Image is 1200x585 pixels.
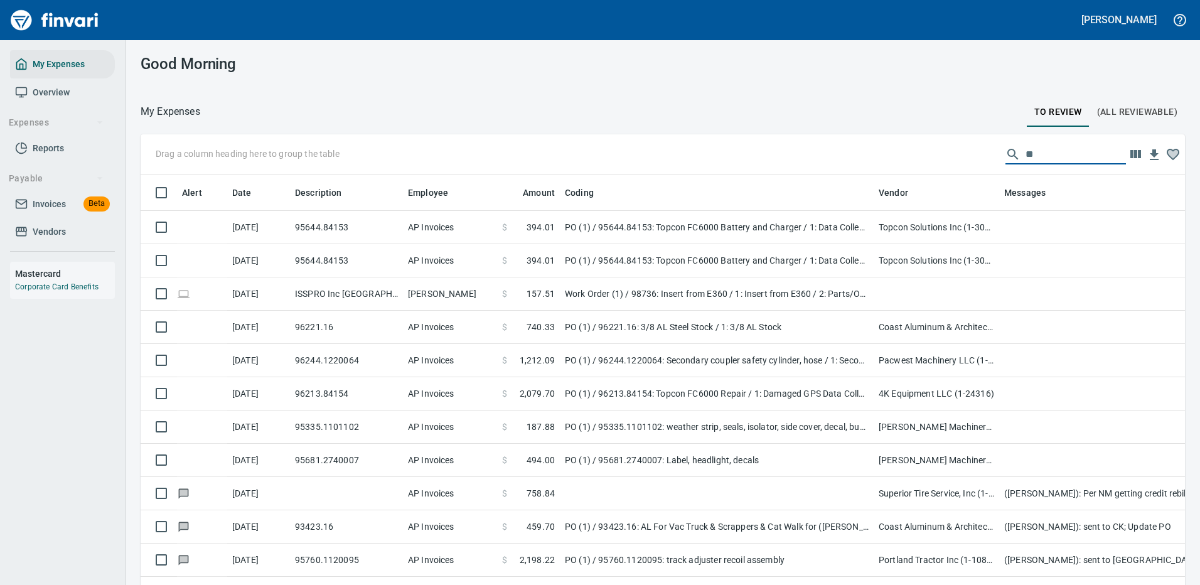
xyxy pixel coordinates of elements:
[1097,104,1177,120] span: (All Reviewable)
[403,477,497,510] td: AP Invoices
[403,344,497,377] td: AP Invoices
[290,277,403,311] td: ISSPRO Inc [GEOGRAPHIC_DATA] OR
[227,510,290,544] td: [DATE]
[560,544,874,577] td: PO (1) / 95760.1120095: track adjuster recoil assembly
[527,487,555,500] span: 758.84
[403,510,497,544] td: AP Invoices
[408,185,448,200] span: Employee
[10,218,115,246] a: Vendors
[874,344,999,377] td: Pacwest Machinery LLC (1-23156)
[502,354,507,367] span: $
[177,555,190,564] span: Has messages
[874,377,999,411] td: 4K Equipment LLC (1-24316)
[560,411,874,444] td: PO (1) / 95335.1101102: weather strip, seals, isolator, side cover, decal, bushing*
[33,141,64,156] span: Reports
[403,444,497,477] td: AP Invoices
[874,411,999,444] td: [PERSON_NAME] Machinery Inc (1-10774)
[227,244,290,277] td: [DATE]
[141,55,469,73] h3: Good Morning
[227,344,290,377] td: [DATE]
[527,421,555,433] span: 187.88
[502,454,507,466] span: $
[874,477,999,510] td: Superior Tire Service, Inc (1-10991)
[403,244,497,277] td: AP Invoices
[1078,10,1160,30] button: [PERSON_NAME]
[33,196,66,212] span: Invoices
[502,287,507,300] span: $
[182,185,218,200] span: Alert
[290,377,403,411] td: 96213.84154
[565,185,610,200] span: Coding
[227,311,290,344] td: [DATE]
[502,221,507,233] span: $
[227,211,290,244] td: [DATE]
[295,185,358,200] span: Description
[560,510,874,544] td: PO (1) / 93423.16: AL For Vac Truck & Scrappers & Cat Walk for ([PERSON_NAME] Job Cost?)
[523,185,555,200] span: Amount
[560,344,874,377] td: PO (1) / 96244.1220064: Secondary coupler safety cylinder, hose / 1: Secondary coupler safety cyl...
[879,185,924,200] span: Vendor
[15,267,115,281] h6: Mastercard
[527,520,555,533] span: 459.70
[403,544,497,577] td: AP Invoices
[232,185,268,200] span: Date
[520,554,555,566] span: 2,198.22
[177,522,190,530] span: Has messages
[177,489,190,497] span: Has messages
[502,387,507,400] span: $
[560,311,874,344] td: PO (1) / 96221.16: 3/8 AL Steel Stock / 1: 3/8 AL Stock
[502,487,507,500] span: $
[1081,13,1157,26] h5: [PERSON_NAME]
[295,185,342,200] span: Description
[874,311,999,344] td: Coast Aluminum & Architectual Inc (1-22793)
[10,190,115,218] a: InvoicesBeta
[227,444,290,477] td: [DATE]
[403,211,497,244] td: AP Invoices
[290,411,403,444] td: 95335.1101102
[874,244,999,277] td: Topcon Solutions Inc (1-30481)
[227,477,290,510] td: [DATE]
[227,277,290,311] td: [DATE]
[33,56,85,72] span: My Expenses
[177,289,190,298] span: Online transaction
[527,321,555,333] span: 740.33
[290,311,403,344] td: 96221.16
[10,50,115,78] a: My Expenses
[227,377,290,411] td: [DATE]
[506,185,555,200] span: Amount
[182,185,202,200] span: Alert
[502,254,507,267] span: $
[502,554,507,566] span: $
[874,211,999,244] td: Topcon Solutions Inc (1-30481)
[502,321,507,333] span: $
[156,148,340,160] p: Drag a column heading here to group the table
[33,85,70,100] span: Overview
[1004,185,1046,200] span: Messages
[141,104,200,119] p: My Expenses
[1126,145,1145,164] button: Choose columns to display
[874,544,999,577] td: Portland Tractor Inc (1-10815)
[502,520,507,533] span: $
[290,444,403,477] td: 95681.2740007
[520,387,555,400] span: 2,079.70
[403,277,497,311] td: [PERSON_NAME]
[290,544,403,577] td: 95760.1120095
[560,244,874,277] td: PO (1) / 95644.84153: Topcon FC6000 Battery and Charger / 1: Data Collector battery and charger
[527,221,555,233] span: 394.01
[403,377,497,411] td: AP Invoices
[290,211,403,244] td: 95644.84153
[9,171,104,186] span: Payable
[408,185,464,200] span: Employee
[560,211,874,244] td: PO (1) / 95644.84153: Topcon FC6000 Battery and Charger / 1: Data Collector battery and charger
[1164,145,1182,164] button: Column choices favorited. Click to reset to default
[879,185,908,200] span: Vendor
[33,224,66,240] span: Vendors
[560,277,874,311] td: Work Order (1) / 98736: Insert from E360 / 1: Insert from E360 / 2: Parts/Other
[520,354,555,367] span: 1,212.09
[10,134,115,163] a: Reports
[502,421,507,433] span: $
[290,344,403,377] td: 96244.1220064
[8,5,102,35] a: Finvari
[527,454,555,466] span: 494.00
[527,287,555,300] span: 157.51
